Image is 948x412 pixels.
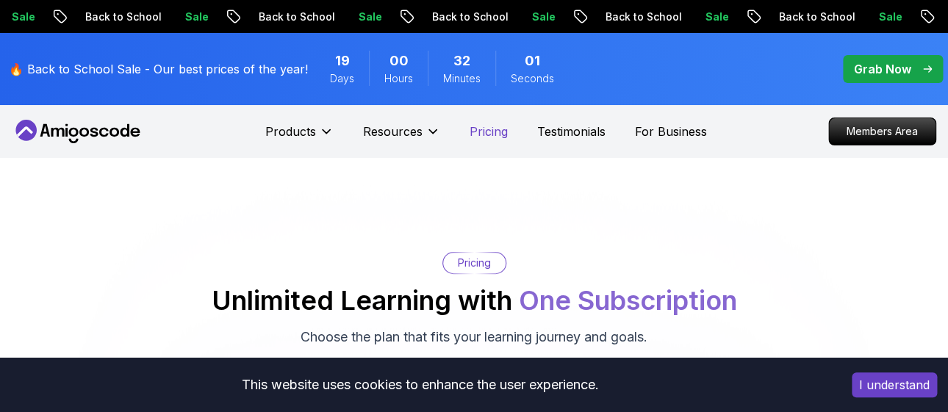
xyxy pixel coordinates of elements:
[212,286,737,315] h2: Unlimited Learning with
[363,123,423,140] p: Resources
[458,256,491,270] p: Pricing
[828,118,936,145] a: Members Area
[443,71,481,86] span: Minutes
[593,10,693,24] p: Back to School
[854,60,911,78] p: Grab Now
[520,10,567,24] p: Sale
[265,123,316,140] p: Products
[363,123,440,152] button: Resources
[335,51,350,71] span: 19 Days
[384,71,413,86] span: Hours
[330,71,354,86] span: Days
[866,10,913,24] p: Sale
[635,123,707,140] a: For Business
[453,51,470,71] span: 32 Minutes
[537,123,606,140] a: Testimonials
[829,118,936,145] p: Members Area
[73,10,173,24] p: Back to School
[852,372,937,397] button: Accept cookies
[389,51,409,71] span: 0 Hours
[511,71,554,86] span: Seconds
[173,10,220,24] p: Sale
[693,10,740,24] p: Sale
[265,123,334,152] button: Products
[420,10,520,24] p: Back to School
[11,369,830,401] div: This website uses cookies to enhance the user experience.
[525,51,540,71] span: 1 Seconds
[470,123,508,140] a: Pricing
[346,10,393,24] p: Sale
[9,60,308,78] p: 🔥 Back to School Sale - Our best prices of the year!
[246,10,346,24] p: Back to School
[301,327,647,347] p: Choose the plan that fits your learning journey and goals.
[519,284,737,317] span: One Subscription
[766,10,866,24] p: Back to School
